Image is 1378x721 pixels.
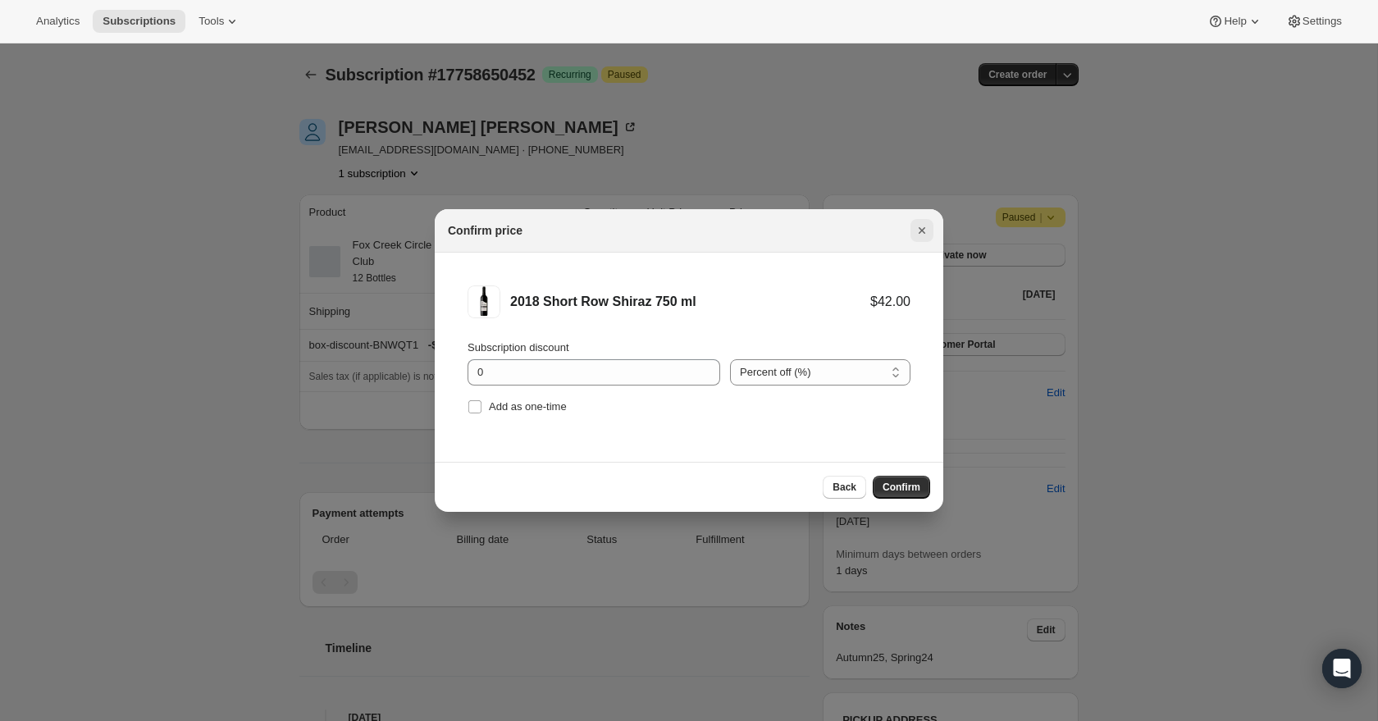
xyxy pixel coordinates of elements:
[1198,10,1272,33] button: Help
[910,219,933,242] button: Close
[103,15,176,28] span: Subscriptions
[1303,15,1342,28] span: Settings
[448,222,522,239] h2: Confirm price
[26,10,89,33] button: Analytics
[823,476,866,499] button: Back
[870,294,910,310] div: $42.00
[873,476,930,499] button: Confirm
[1322,649,1362,688] div: Open Intercom Messenger
[489,400,567,413] span: Add as one-time
[36,15,80,28] span: Analytics
[198,15,224,28] span: Tools
[1224,15,1246,28] span: Help
[833,481,856,494] span: Back
[510,294,870,310] div: 2018 Short Row Shiraz 750 ml
[1276,10,1352,33] button: Settings
[468,341,569,354] span: Subscription discount
[189,10,250,33] button: Tools
[883,481,920,494] span: Confirm
[93,10,185,33] button: Subscriptions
